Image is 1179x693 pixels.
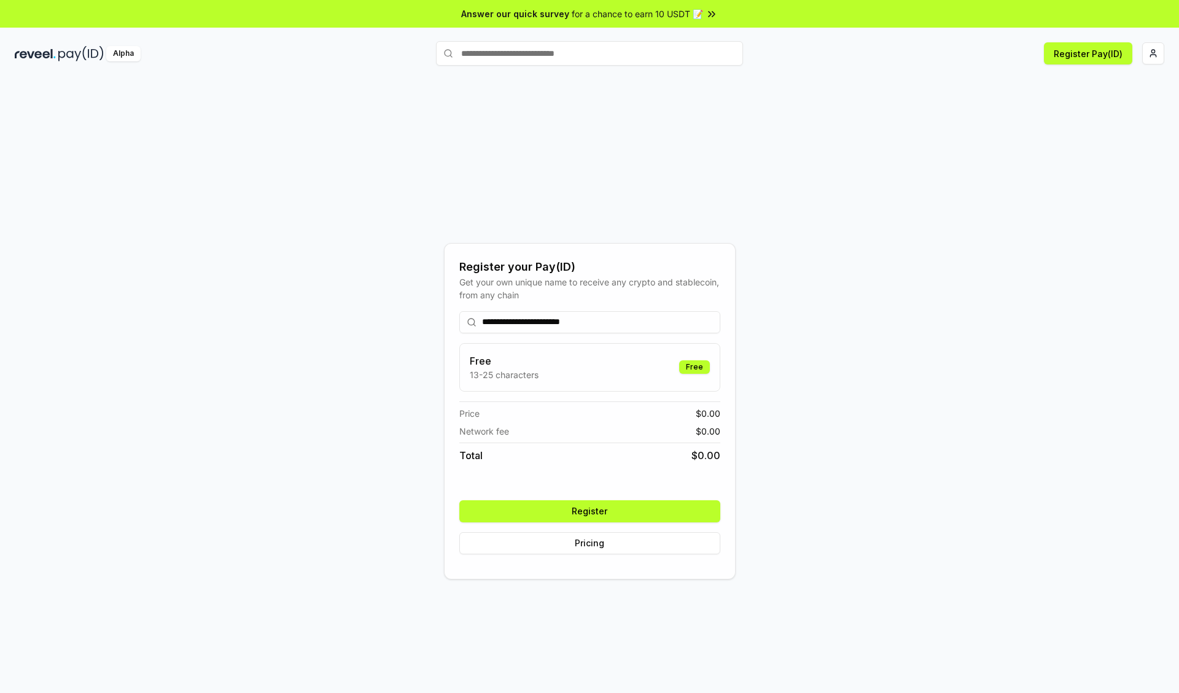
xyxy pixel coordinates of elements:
[459,500,720,522] button: Register
[572,7,703,20] span: for a chance to earn 10 USDT 📝
[459,276,720,301] div: Get your own unique name to receive any crypto and stablecoin, from any chain
[691,448,720,463] span: $ 0.00
[470,368,539,381] p: 13-25 characters
[696,407,720,420] span: $ 0.00
[15,46,56,61] img: reveel_dark
[459,407,480,420] span: Price
[459,532,720,554] button: Pricing
[459,258,720,276] div: Register your Pay(ID)
[459,448,483,463] span: Total
[679,360,710,374] div: Free
[58,46,104,61] img: pay_id
[1044,42,1132,64] button: Register Pay(ID)
[461,7,569,20] span: Answer our quick survey
[470,354,539,368] h3: Free
[106,46,141,61] div: Alpha
[459,425,509,438] span: Network fee
[696,425,720,438] span: $ 0.00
